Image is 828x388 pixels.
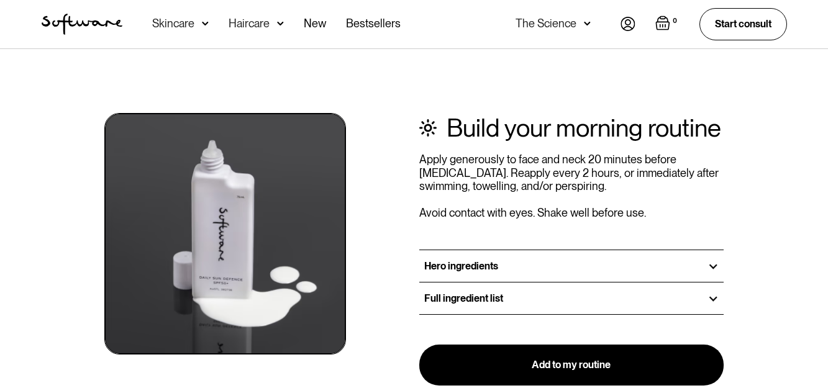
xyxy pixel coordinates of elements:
h3: Full ingredient list [424,292,503,304]
div: 0 [670,16,680,27]
img: arrow down [202,17,209,30]
img: arrow down [584,17,591,30]
a: Open empty cart [655,16,680,33]
a: home [42,14,122,35]
img: Software Logo [42,14,122,35]
img: arrow down [277,17,284,30]
a: Start consult [699,8,787,40]
div: Haircare [229,17,270,30]
div: Skincare [152,17,194,30]
a: Add to my routine [419,345,724,386]
h2: Build your morning routine [447,113,721,143]
h3: Hero ingredients [424,260,498,272]
p: Apply generously to face and neck 20 minutes before [MEDICAL_DATA]. Reapply every 2 hours, or imm... [419,153,724,220]
div: The Science [516,17,576,30]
